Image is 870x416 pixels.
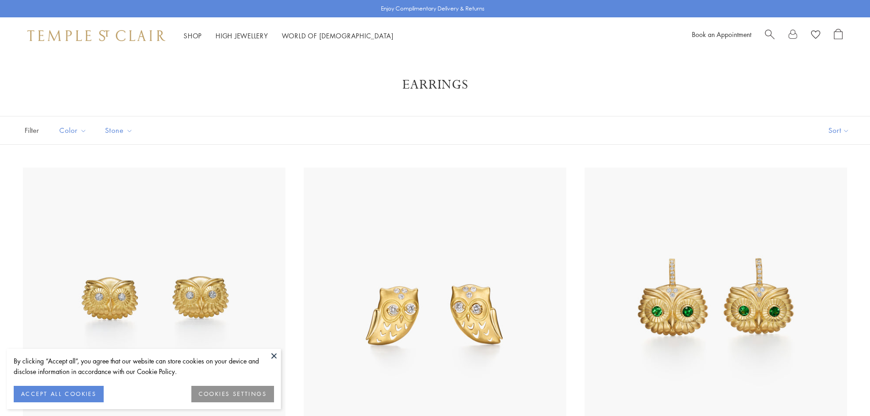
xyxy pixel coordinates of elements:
[14,386,104,402] button: ACCEPT ALL COOKIES
[811,29,820,42] a: View Wishlist
[191,386,274,402] button: COOKIES SETTINGS
[184,30,394,42] nav: Main navigation
[381,4,485,13] p: Enjoy Complimentary Delivery & Returns
[216,31,268,40] a: High JewelleryHigh Jewellery
[53,120,94,141] button: Color
[184,31,202,40] a: ShopShop
[692,30,751,39] a: Book an Appointment
[100,125,140,136] span: Stone
[27,30,165,41] img: Temple St. Clair
[14,356,274,377] div: By clicking “Accept all”, you agree that our website can store cookies on your device and disclos...
[37,77,833,93] h1: Earrings
[765,29,775,42] a: Search
[808,116,870,144] button: Show sort by
[55,125,94,136] span: Color
[282,31,394,40] a: World of [DEMOGRAPHIC_DATA]World of [DEMOGRAPHIC_DATA]
[98,120,140,141] button: Stone
[834,29,843,42] a: Open Shopping Bag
